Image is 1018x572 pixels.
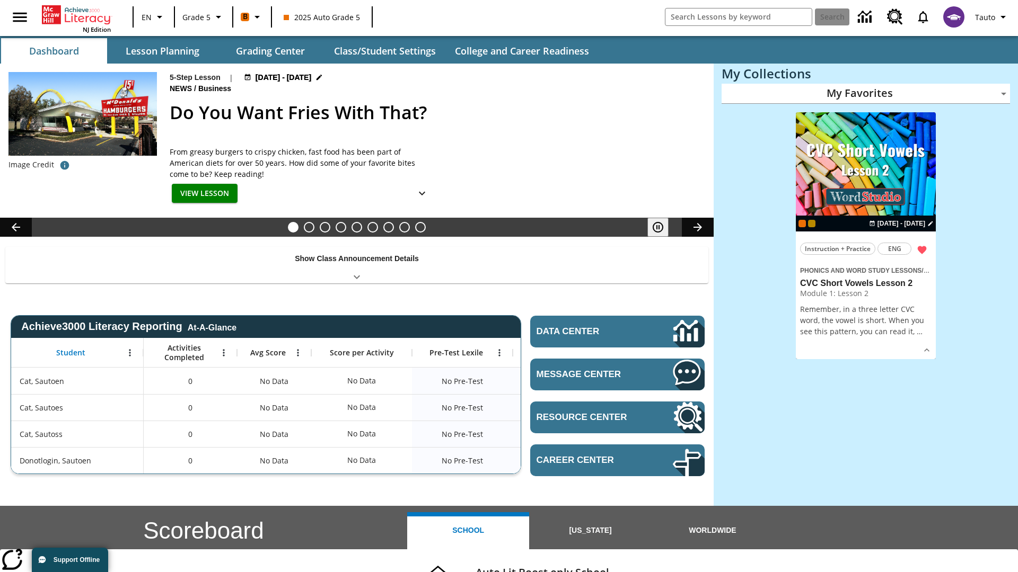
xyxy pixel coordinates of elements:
[367,222,378,233] button: Slide 6 Pre-release lesson
[513,394,613,421] div: No Data, Cat, Sautoes
[194,84,196,93] span: /
[442,455,483,466] span: No Pre-Test, Donotlogin, Sautoen
[144,368,237,394] div: 0, Cat, Sautoen
[109,38,215,64] button: Lesson Planning
[4,2,36,33] button: Open side menu
[442,376,483,387] span: No Pre-Test, Cat, Sautoen
[492,345,507,361] button: Open Menu
[144,394,237,421] div: 0, Cat, Sautoes
[198,83,233,95] span: Business
[877,219,925,228] span: [DATE] - [DATE]
[8,72,157,156] img: One of the first McDonald's stores, with the iconic red sign and golden arches.
[54,556,100,564] span: Support Offline
[805,243,871,254] span: Instruction + Practice
[188,376,192,387] span: 0
[1,38,107,64] button: Dashboard
[722,66,1010,81] h3: My Collections
[407,512,529,549] button: School
[254,423,294,445] span: No Data
[242,72,326,83] button: Aug 24 - Aug 24 Choose Dates
[178,7,229,26] button: Grade: Grade 5, Select a grade
[188,455,192,466] span: 0
[236,7,268,26] button: Boost Class color is orange. Change class color
[537,455,641,466] span: Career Center
[530,401,705,433] a: Resource Center, Will open in new tab
[170,99,701,126] h2: Do You Want Fries With That?
[20,428,63,440] span: Cat, Sautoss
[295,253,419,264] p: Show Class Announcement Details
[352,222,362,233] button: Slide 5 One Idea, Lots of Hard Work
[867,219,936,228] button: Aug 25 - Aug 25 Choose Dates
[250,348,286,358] span: Avg Score
[513,447,613,473] div: No Data, Donotlogin, Sautoen
[937,3,971,31] button: Select a new avatar
[429,348,483,358] span: Pre-Test Lexile
[342,450,381,471] div: No Data, Donotlogin, Sautoen
[909,3,937,31] a: Notifications
[217,38,323,64] button: Grading Center
[415,222,426,233] button: Slide 9 Sleepless in the Animal Kingdom
[284,12,360,23] span: 2025 Auto Grade 5
[912,240,932,260] button: Remove from Favorites
[320,222,330,233] button: Slide 3 Cars of the Future?
[917,326,923,336] span: …
[924,267,979,274] span: CVC Short Vowels
[411,184,433,203] button: Show Details
[881,3,909,31] a: Resource Center, Will open in new tab
[290,345,306,361] button: Open Menu
[665,8,812,25] input: search field
[288,222,299,233] button: Slide 1 Do You Want Fries With That?
[144,447,237,473] div: 0, Donotlogin, Sautoen
[20,455,91,466] span: Donotlogin, Sautoen
[144,421,237,447] div: 0, Cat, Sautoss
[170,146,435,180] div: From greasy burgers to crispy chicken, fast food has been part of American diets for over 50 year...
[42,3,111,33] div: Home
[537,326,637,337] span: Data Center
[20,402,63,413] span: Cat, Sautoes
[537,369,641,380] span: Message Center
[8,159,54,170] p: Image Credit
[188,321,236,333] div: At-A-Glance
[513,368,613,394] div: No Data, Cat, Sautoen
[800,267,922,274] span: Phonics and Word Study Lessons
[336,222,346,233] button: Slide 4 What's the Big Idea?
[342,397,381,418] div: No Data, Cat, Sautoes
[32,548,108,572] button: Support Offline
[330,348,394,358] span: Score per Activity
[21,320,236,333] span: Achieve3000 Literacy Reporting
[5,247,708,283] div: Show Class Announcement Details
[800,264,932,276] span: Topic: Phonics and Word Study Lessons/CVC Short Vowels
[237,368,311,394] div: No Data, Cat, Sautoen
[647,218,679,237] div: Pause
[530,316,705,347] a: Data Center
[800,243,875,255] button: Instruction + Practice
[888,243,901,254] span: ENG
[254,397,294,418] span: No Data
[800,278,932,289] h3: CVC Short Vowels Lesson 2
[652,512,774,549] button: Worldwide
[808,220,815,227] div: New 2025 class
[919,342,935,358] button: Show Details
[529,512,651,549] button: [US_STATE]
[216,345,232,361] button: Open Menu
[254,450,294,471] span: No Data
[537,412,641,423] span: Resource Center
[254,370,294,392] span: No Data
[342,370,381,391] div: No Data, Cat, Sautoen
[326,38,444,64] button: Class/Student Settings
[530,444,705,476] a: Career Center
[530,359,705,390] a: Message Center
[20,376,64,387] span: Cat, Sautoen
[256,72,311,83] span: [DATE] - [DATE]
[304,222,314,233] button: Slide 2 Taking Movies to the X-Dimension
[975,12,995,23] span: Tauto
[922,265,929,275] span: /
[513,421,613,447] div: No Data, Cat, Sautoss
[42,4,111,25] a: Home
[83,25,111,33] span: NJ Edition
[237,421,311,447] div: No Data, Cat, Sautoss
[796,112,936,360] div: lesson details
[852,3,881,32] a: Data Center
